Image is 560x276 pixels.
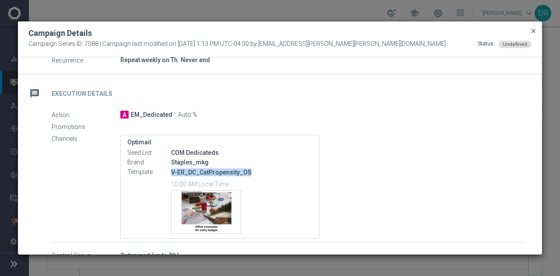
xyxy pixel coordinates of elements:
span: close [530,28,537,35]
label: Brand [127,159,171,167]
div: COM Dedicateds [171,148,312,157]
h2: Campaign Details [28,28,92,38]
h2: Execution Details [52,90,112,98]
span: EM_Dedicated [131,111,172,119]
label: Action [52,111,120,119]
span: Undefined [503,42,527,47]
p: V-ER_DC_CatPropensity_OS [171,168,312,176]
label: Channels [52,135,120,143]
span: Campaign Series ID: 7088 | Campaign last modified on [DATE] 1:13 PM UTC-04:00 by [EMAIL_ADDRESS][... [28,40,446,48]
div: Status: [478,40,495,48]
div: Optimized (up to 2%) [120,251,525,260]
label: Optimail [127,139,312,146]
colored-tag: Undefined [498,40,532,47]
label: Promotions [52,123,120,131]
label: Seed List [127,149,171,157]
div: Staples_mkg [171,158,312,167]
span: Auto % [178,111,197,119]
label: Template [127,168,171,176]
div: Repeat weekly on Th. Never end [120,56,525,64]
label: Recurrence [52,56,120,64]
label: Control Group [52,252,120,260]
p: 10:00 AM Local Time [171,179,312,188]
span: A [120,111,129,119]
i: message [27,86,42,101]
